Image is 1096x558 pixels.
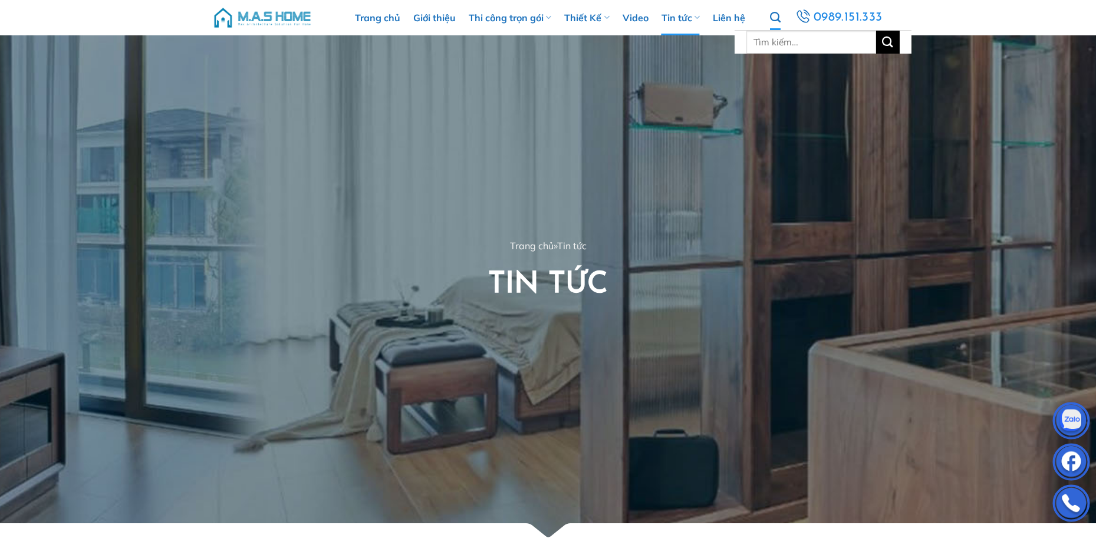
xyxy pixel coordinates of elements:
[1054,405,1089,440] img: Zalo
[770,5,781,30] a: Tìm kiếm
[1054,487,1089,523] img: Phone
[876,31,900,54] button: Gửi
[746,31,876,54] input: Tìm kiếm…
[557,240,587,252] span: Tin tức
[1054,446,1089,481] img: Facebook
[554,240,557,252] span: »
[510,240,554,252] a: Trang chủ
[212,239,884,254] nav: breadcrumbs
[488,270,608,300] span: Tin tức
[794,7,884,28] a: 0989.151.333
[814,8,883,28] span: 0989.151.333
